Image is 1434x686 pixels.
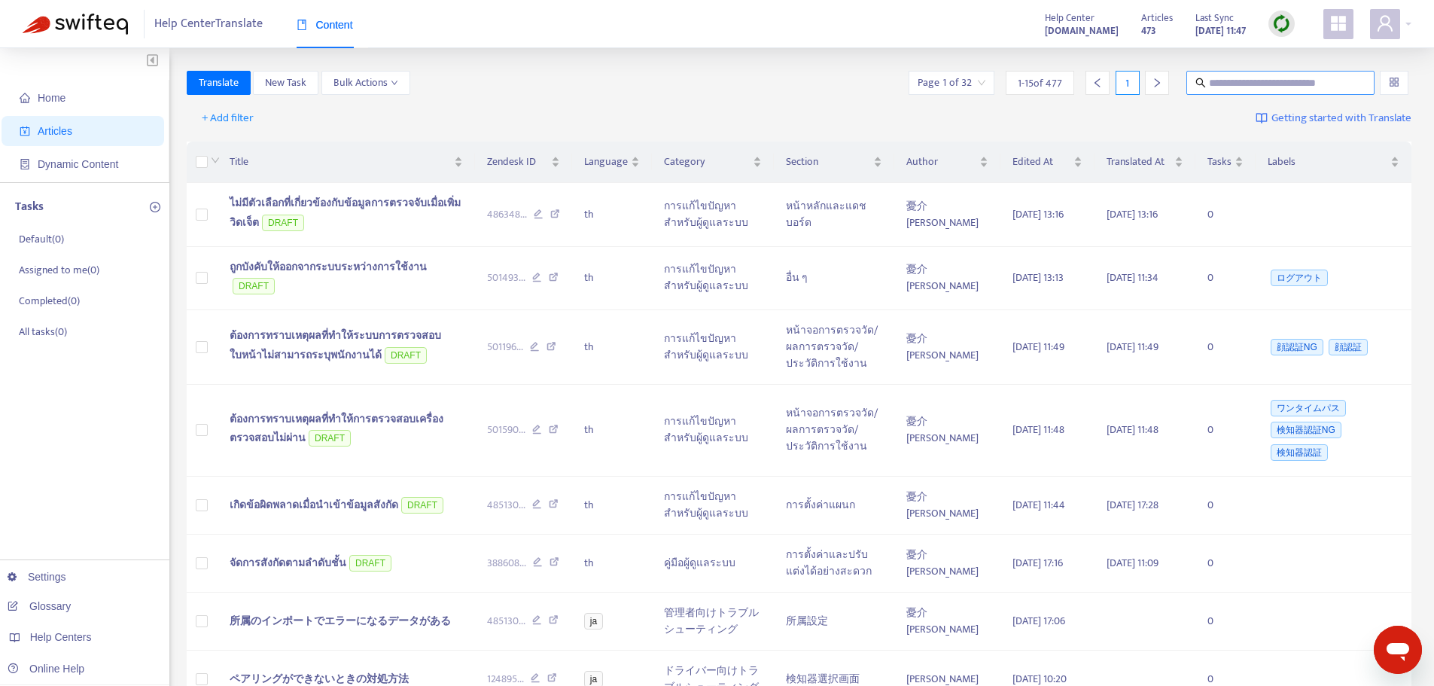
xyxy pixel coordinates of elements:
span: [DATE] 11:44 [1012,496,1065,514]
th: Title [218,142,475,183]
span: [DATE] 17:28 [1107,496,1158,514]
span: 所属のインポートでエラーになるデータがある [230,612,451,630]
td: 所属設定 [774,593,894,651]
p: Tasks [15,198,44,216]
span: Translate [199,75,239,91]
span: down [211,156,220,165]
button: Bulk Actionsdown [321,71,410,95]
span: ja [584,613,603,630]
span: plus-circle [150,202,160,212]
td: th [572,477,652,535]
span: DRAFT [385,347,427,364]
td: การแก้ไขปัญหาสำหรับผู้ดูแลระบบ [652,477,774,535]
strong: [DATE] 11:47 [1195,23,1246,39]
span: DRAFT [349,555,391,572]
button: New Task [253,71,318,95]
td: การตั้งค่าแผนก [774,477,894,535]
span: เกิดข้อผิดพลาดเมื่อนำเข้าข้อมูลสังกัด [230,496,398,514]
span: 1 - 15 of 477 [1018,75,1062,91]
span: user [1376,14,1394,32]
span: Section [786,154,870,170]
td: การแก้ไขปัญหาสำหรับผู้ดูแลระบบ [652,385,774,477]
iframe: メッセージングウィンドウを開くボタン [1374,626,1422,674]
td: 0 [1195,385,1256,477]
button: + Add filter [190,106,265,130]
span: Tasks [1207,154,1232,170]
td: 0 [1195,535,1256,593]
span: 485130 ... [487,613,525,630]
span: Help Center [1045,10,1095,26]
th: Edited At [1000,142,1095,183]
span: ต้องการทราบเหตุผลที่ทำให้ระบบการตรวจสอบใบหน้าไม่สามารถระบุพนักงานได้ [230,327,441,364]
p: Default ( 0 ) [19,231,64,247]
span: [DATE] 11:49 [1012,338,1064,355]
span: Home [38,92,65,104]
button: Translate [187,71,251,95]
span: DRAFT [309,430,351,447]
span: Last Sync [1195,10,1234,26]
span: DRAFT [401,497,443,514]
span: Help Center Translate [154,10,263,38]
img: sync.dc5367851b00ba804db3.png [1272,14,1291,33]
span: [DATE] 17:16 [1012,554,1063,572]
span: 顔認証NG [1271,339,1323,355]
span: 388608 ... [487,555,526,572]
a: Glossary [8,600,71,612]
span: ไม่มีตัวเลือกที่เกี่ยวข้องกับข้อมูลการตรวจจับเมื่อเพิ่มวิดเจ็ต [230,194,461,231]
td: การตั้งค่าและปรับแต่งได้อย่างสะดวก [774,535,894,593]
span: right [1152,78,1162,88]
td: th [572,385,652,477]
td: 0 [1195,310,1256,385]
td: th [572,183,652,247]
td: th [572,247,652,311]
span: ワンタイムパス [1271,400,1346,416]
img: Swifteq [23,14,128,35]
p: Completed ( 0 ) [19,293,80,309]
th: Section [774,142,894,183]
td: หน้าจอการตรวจวัด/ผลการตรวจวัด/ประวัติการใช้งาน [774,310,894,385]
span: container [20,159,30,169]
span: home [20,93,30,103]
span: Articles [1141,10,1173,26]
span: [DATE] 13:13 [1012,269,1064,286]
span: Edited At [1012,154,1070,170]
td: th [572,535,652,593]
span: DRAFT [262,215,304,231]
span: Help Centers [30,631,92,643]
span: [DATE] 11:48 [1012,421,1064,438]
a: [DOMAIN_NAME] [1045,22,1119,39]
span: ถูกบังคับให้ออกจากระบบระหว่างการใช้งาน [230,258,427,276]
span: Title [230,154,451,170]
span: Getting started with Translate [1271,110,1411,127]
img: image-link [1256,112,1268,124]
span: account-book [20,126,30,136]
td: การแก้ไขปัญหาสำหรับผู้ดูแลระบบ [652,247,774,311]
span: Language [584,154,628,170]
th: Labels [1256,142,1411,183]
td: การแก้ไขปัญหาสำหรับผู้ดูแลระบบ [652,183,774,247]
span: + Add filter [202,109,254,127]
a: Online Help [8,663,84,675]
td: 憂介 [PERSON_NAME] [894,535,1000,593]
th: Category [652,142,774,183]
p: Assigned to me ( 0 ) [19,262,99,278]
td: 憂介 [PERSON_NAME] [894,310,1000,385]
span: 485130 ... [487,497,525,514]
span: [DATE] 17:06 [1012,612,1065,630]
td: หน้าหลักและแดชบอร์ด [774,183,894,247]
span: [DATE] 11:09 [1107,554,1158,572]
span: DRAFT [233,278,275,294]
td: 0 [1195,477,1256,535]
a: Settings [8,571,66,583]
span: จัดการสังกัดตามลำดับชั้น [230,554,346,572]
span: [DATE] 11:48 [1107,421,1158,438]
td: 管理者向けトラブルシューティング [652,593,774,651]
span: Zendesk ID [487,154,548,170]
span: [DATE] 13:16 [1107,206,1158,223]
td: th [572,310,652,385]
span: book [297,20,307,30]
span: Author [906,154,976,170]
div: 1 [1116,71,1140,95]
td: 憂介 [PERSON_NAME] [894,593,1000,651]
span: 501493 ... [487,270,525,286]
